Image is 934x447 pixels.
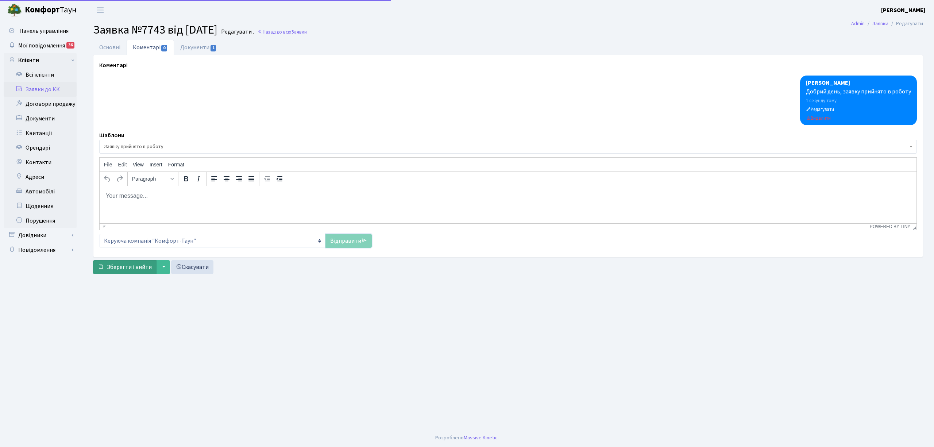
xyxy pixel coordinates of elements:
a: Основні [93,40,127,55]
a: Квитанції [4,126,77,140]
small: Видалити [806,115,831,122]
a: Admin [851,20,865,27]
small: Редагувати [806,106,834,113]
a: Мої повідомлення36 [4,38,77,53]
span: Заявки [291,28,307,35]
a: Панель управління [4,24,77,38]
a: Powered by Tiny [870,224,911,229]
div: Розроблено . [435,434,499,442]
button: Переключити навігацію [91,4,109,16]
div: styles [128,172,178,186]
span: View [133,162,144,167]
a: Назад до всіхЗаявки [258,28,307,35]
button: Italic [192,173,205,185]
button: Redo [113,173,126,185]
span: Insert [150,162,162,167]
label: Шаблони [99,131,124,140]
span: Мої повідомлення [18,42,65,50]
button: Bold [180,173,192,185]
a: Договори продажу [4,97,77,111]
div: Resize [910,224,916,230]
b: Комфорт [25,4,60,16]
div: [PERSON_NAME] [806,78,911,87]
button: Align center [220,173,233,185]
a: Адреси [4,170,77,184]
a: Клієнти [4,53,77,68]
button: Decrease indent [261,173,273,185]
span: Зберегти і вийти [107,263,152,271]
a: Редагувати [806,105,834,113]
button: Зберегти і вийти [93,260,157,274]
div: alignment [207,172,259,186]
a: Massive Kinetic [464,434,498,442]
iframe: Rich Text Area [100,186,916,223]
div: 36 [66,42,74,49]
a: Документи [174,40,223,55]
span: 0 [161,45,167,51]
span: Заявку прийнято в роботу [104,143,908,150]
button: Undo [101,173,113,185]
nav: breadcrumb [840,16,934,31]
a: Всі клієнти [4,68,77,82]
a: Довідники [4,228,77,243]
span: Панель управління [19,27,69,35]
a: Скасувати [171,260,213,274]
button: Increase indent [273,173,286,185]
button: Align right [233,173,245,185]
a: Заявки [872,20,888,27]
small: 07.09.2025 13:46:48 [806,97,837,104]
b: [PERSON_NAME] [881,6,925,14]
a: Автомобілі [4,184,77,199]
button: Align left [208,173,220,185]
button: Formats [129,173,177,185]
button: Justify [245,173,258,185]
a: [PERSON_NAME] [881,6,925,15]
span: Paragraph [132,176,168,182]
a: Документи [4,111,77,126]
label: Коментарі [99,61,128,70]
a: Порушення [4,213,77,228]
div: Добрий день, заявку прийнято в роботу [806,87,911,96]
small: Редагувати . [220,28,254,35]
div: indentation [259,172,287,186]
a: Контакти [4,155,77,170]
a: Щоденник [4,199,77,213]
span: Edit [118,162,127,167]
a: Видалити [806,114,831,122]
div: formatting [178,172,207,186]
span: 1 [211,45,216,51]
a: Повідомлення [4,243,77,257]
span: Заявка №7743 від [DATE] [93,22,217,38]
a: Заявки до КК [4,82,77,97]
span: Таун [25,4,77,16]
a: Коментарі [127,40,174,55]
li: Редагувати [888,20,923,28]
span: File [104,162,112,167]
img: logo.png [7,3,22,18]
span: Format [168,162,184,167]
div: p [103,224,105,229]
div: history [100,172,128,186]
a: Орендарі [4,140,77,155]
span: Заявку прийнято в роботу [99,140,917,154]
